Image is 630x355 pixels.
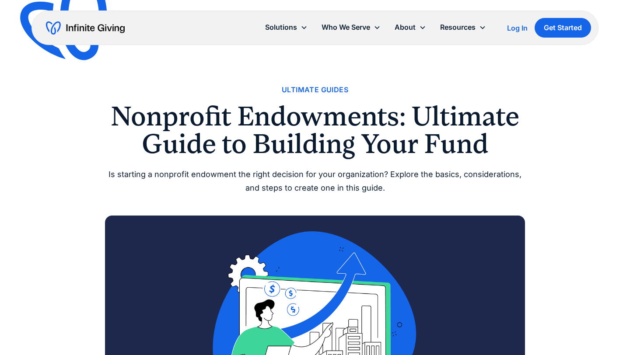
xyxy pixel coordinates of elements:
div: Resources [433,18,493,37]
a: Ultimate Guides [282,84,348,96]
div: Log In [507,24,528,31]
a: Log In [507,23,528,33]
div: Who We Serve [315,18,388,37]
div: About [388,18,433,37]
a: home [46,21,125,35]
a: Get Started [535,18,591,38]
h1: Nonprofit Endowments: Ultimate Guide to Building Your Fund [105,103,525,157]
div: Solutions [258,18,315,37]
div: Is starting a nonprofit endowment the right decision for your organization? Explore the basics, c... [105,168,525,195]
div: Solutions [265,21,297,33]
div: About [395,21,416,33]
div: Resources [440,21,476,33]
div: Who We Serve [322,21,370,33]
